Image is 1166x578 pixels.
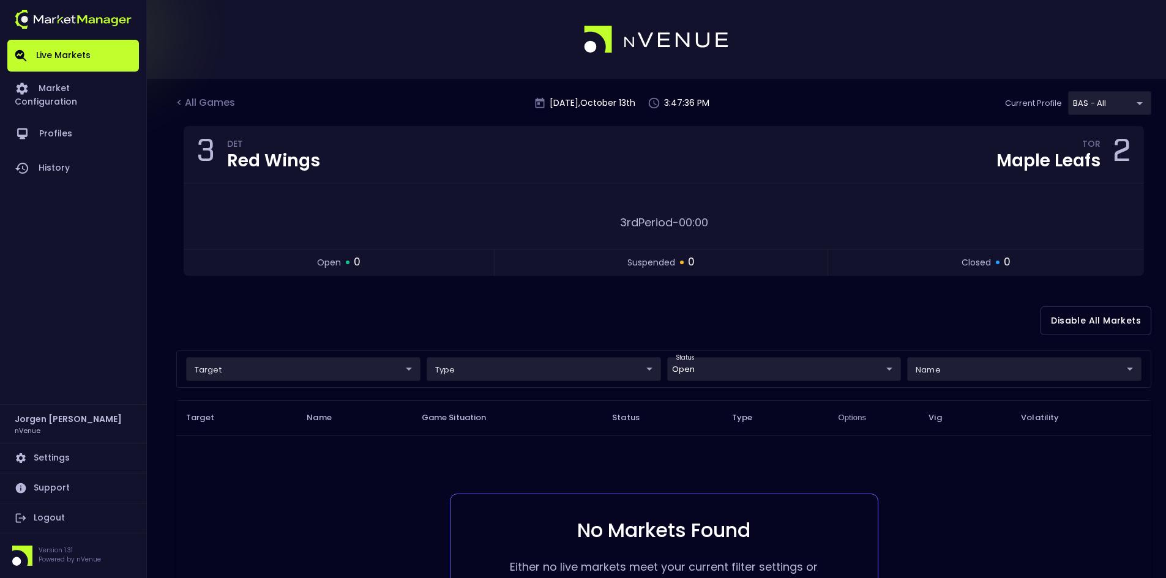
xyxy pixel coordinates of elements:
[499,519,829,542] h6: No Markets Found
[422,412,503,423] span: Game Situation
[427,357,661,381] div: target
[39,555,101,564] p: Powered by nVenue
[7,40,139,72] a: Live Markets
[929,412,957,423] span: Vig
[1041,306,1151,335] button: Disable All Markets
[550,97,635,109] p: [DATE] , October 13 th
[1004,254,1011,270] span: 0
[227,141,320,150] div: DET
[7,546,139,566] div: Version 1.31Powered by nVenue
[667,357,902,381] div: target
[15,412,122,426] h2: Jorgen [PERSON_NAME]
[7,117,139,151] a: Profiles
[7,473,139,503] a: Support
[7,151,139,185] a: History
[627,256,675,269] span: suspended
[186,412,230,423] span: Target
[664,97,709,109] p: 3:47:36 PM
[1082,141,1101,150] div: TOR
[227,152,320,169] div: Red Wings
[15,10,132,29] img: logo
[7,72,139,117] a: Market Configuration
[354,254,361,270] span: 0
[679,215,708,230] span: 00:00
[1068,91,1151,115] div: target
[962,256,991,269] span: closed
[1021,412,1075,423] span: Volatility
[39,546,101,555] p: Version 1.31
[907,357,1142,381] div: target
[612,412,656,423] span: Status
[196,136,215,173] div: 3
[186,357,420,381] div: target
[620,215,673,230] span: 3rd Period
[828,400,919,435] th: Options
[996,152,1101,169] div: Maple Leafs
[676,354,695,362] label: status
[732,412,769,423] span: Type
[7,503,139,533] a: Logout
[584,26,730,54] img: logo
[307,412,348,423] span: Name
[7,443,139,473] a: Settings
[673,215,679,230] span: -
[317,256,341,269] span: open
[688,254,695,270] span: 0
[176,95,237,111] div: < All Games
[15,426,40,435] h3: nVenue
[1113,136,1131,173] div: 2
[1005,97,1062,109] p: Current Profile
